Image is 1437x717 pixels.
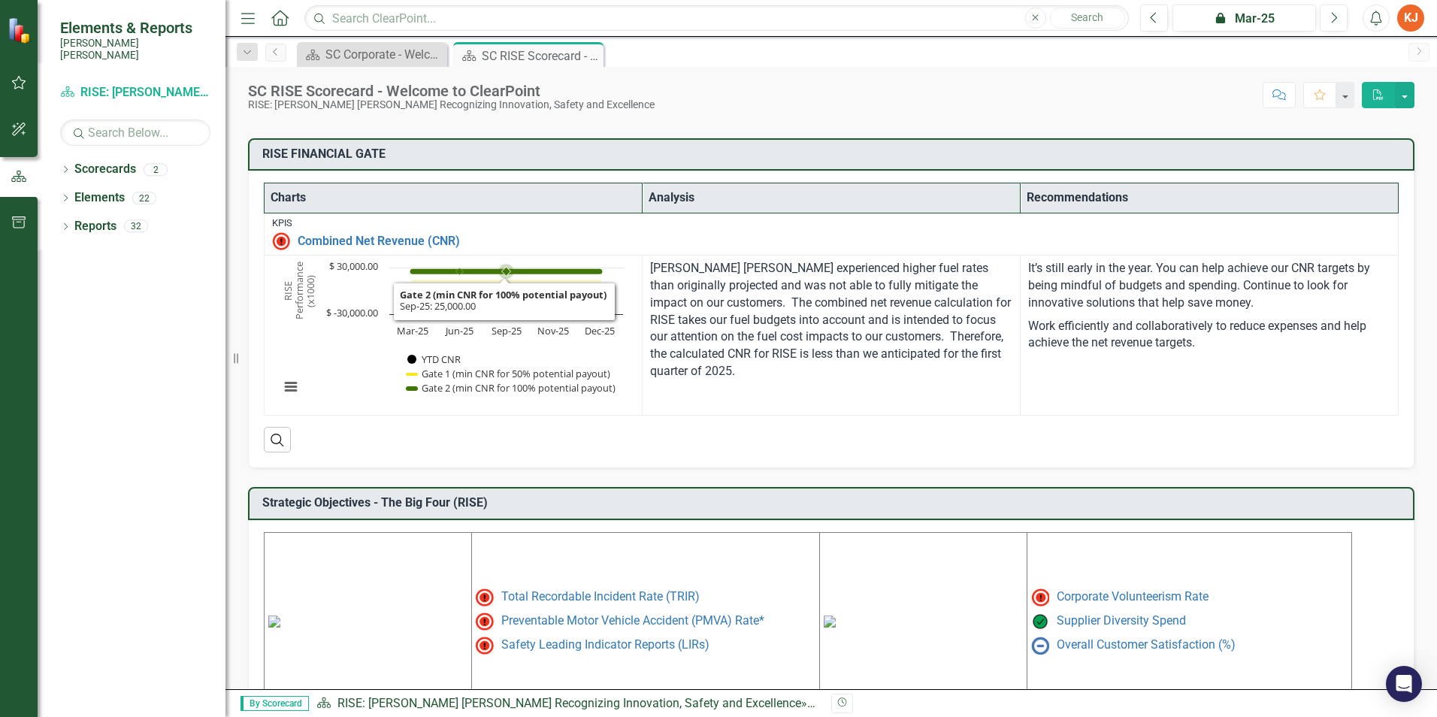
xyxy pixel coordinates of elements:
div: 32 [124,220,148,233]
div: KPIs [272,218,1390,228]
div: SC RISE Scorecard - Welcome to ClearPoint [248,83,655,99]
text: Jun-25 [444,324,473,337]
text: Dec-25 [585,324,615,337]
span: By Scorecard [241,696,309,711]
button: Mar-25 [1172,5,1316,32]
h3: RISE FINANCIAL GATE [262,147,1405,161]
a: Scorecards [74,161,136,178]
button: View chart menu, Chart [280,377,301,398]
text: Mar-25 [397,324,428,337]
img: Not Meeting Target [476,637,494,655]
button: Show YTD CNR [407,352,462,366]
path: Mar-25, -19,520. YTD CNR . [398,292,429,307]
button: KJ [1397,5,1424,32]
a: Supplier Diversity Spend [1057,613,1186,628]
svg: Interactive chart [272,260,631,410]
div: Open Intercom Messenger [1386,666,1422,702]
div: 22 [132,192,156,204]
path: Jun-25, -14,693. YTD CNR . [444,292,476,303]
img: Not Meeting Target [476,613,494,631]
div: 2 [144,163,168,176]
text: RISE Performance (x1000) [281,262,317,320]
path: Jun-25, 25,000. Gate 2 (min CNR for 100% potential payout). [455,268,463,275]
img: mceclip0%20v11.png [268,616,280,628]
img: Above MAX Target [476,588,494,607]
p: Work efficiently and collaboratively to reduce expenses and help achieve the net revenue targets. [1028,315,1390,352]
path: Sep-25, 25,000. Gate 2 (min CNR for 100% potential payout). [502,267,511,276]
div: Mar-25 [1178,10,1311,28]
div: SC RISE Scorecard - Welcome to ClearPoint [482,47,600,65]
a: Total Recordable Incident Rate (TRIR) [501,589,700,604]
div: Chart. Highcharts interactive chart. [272,260,634,410]
h3: Strategic Objectives - The Big Four (RISE) [262,496,1405,510]
a: Reports [74,218,116,235]
div: SC Corporate - Welcome to ClearPoint [325,45,443,64]
img: Not Meeting Target [272,232,290,250]
small: [PERSON_NAME] [PERSON_NAME] [60,37,210,62]
text: $ 30,000.00 [329,259,378,273]
span: [PERSON_NAME] [PERSON_NAME] experienced higher fuel rates than originally projected and was not a... [650,261,1011,378]
img: Below MIN Target [1031,588,1049,607]
text: $ -30,000.00 [326,306,378,319]
a: SC Corporate - Welcome to ClearPoint [301,45,443,64]
text: -14,693.00 [441,288,480,298]
input: Search ClearPoint... [304,5,1129,32]
div: » [316,695,820,712]
g: Gate 1 (min CNR for 50% potential payout), series 2 of 3. Line with 5 data points. [410,278,603,284]
img: mceclip4%20v2.png [824,616,836,628]
a: Safety Leading Indicator Reports (LIRs) [501,637,709,652]
input: Search Below... [60,120,210,146]
span: Elements & Reports [60,19,210,37]
a: RISE: [PERSON_NAME] [PERSON_NAME] Recognizing Innovation, Safety and Excellence [337,696,801,710]
g: Gate 2 (min CNR for 100% potential payout), series 3 of 3. Line with 5 data points. [410,264,603,279]
img: No Information [1031,637,1049,655]
a: Corporate Volunteerism Rate [1057,589,1209,604]
text: -19,520.00 [395,292,433,302]
a: Preventable Motor Vehicle Accident (PMVA) Rate* [501,613,764,628]
text: Sep-25 [492,324,522,337]
img: ClearPoint Strategy [8,17,34,44]
p: It’s still early in the year. You can help achieve our CNR targets by being mindful of budgets an... [1028,260,1390,315]
div: RISE: [PERSON_NAME] [PERSON_NAME] Recognizing Innovation, Safety and Excellence [248,99,655,110]
button: Show Gate 1 (min CNR for 50% potential payout) [407,367,611,380]
span: Search [1071,11,1103,23]
button: Show Gate 2 (min CNR for 100% potential payout) [408,381,617,395]
img: On Target [1031,613,1049,631]
a: RISE: [PERSON_NAME] [PERSON_NAME] Recognizing Innovation, Safety and Excellence [60,84,210,101]
a: Elements [74,189,125,207]
button: Search [1050,8,1125,29]
a: Combined Net Revenue (CNR) [298,234,1390,248]
a: Overall Customer Satisfaction (%) [1057,637,1236,652]
text: Nov-25 [537,324,569,337]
